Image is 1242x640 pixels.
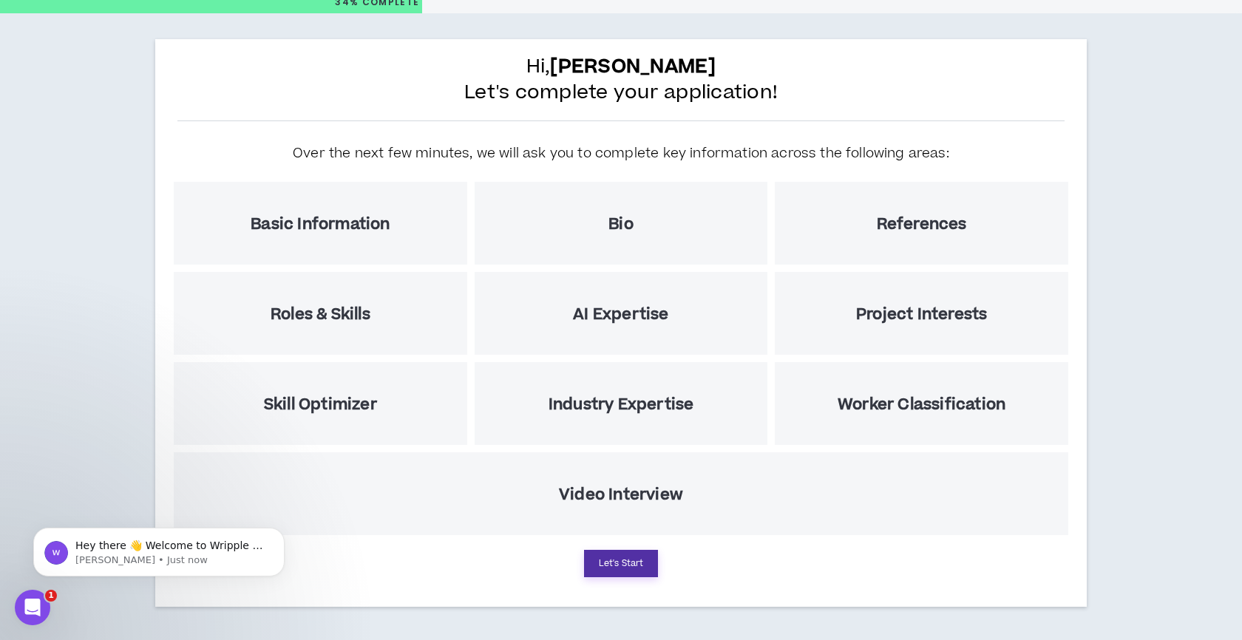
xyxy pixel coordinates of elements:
[293,143,949,163] h5: Over the next few minutes, we will ask you to complete key information across the following areas:
[856,305,987,324] h5: Project Interests
[271,305,370,324] h5: Roles & Skills
[608,215,634,234] h5: Bio
[550,52,716,81] b: [PERSON_NAME]
[15,590,50,625] iframe: Intercom live chat
[549,395,694,414] h5: Industry Expertise
[251,215,390,234] h5: Basic Information
[559,486,683,504] h5: Video Interview
[573,305,668,324] h5: AI Expertise
[45,590,57,602] span: 1
[877,215,967,234] h5: References
[526,54,716,80] span: Hi,
[584,550,658,577] button: Let's Start
[11,497,307,600] iframe: Intercom notifications message
[464,80,778,106] span: Let's complete your application!
[838,395,1005,414] h5: Worker Classification
[264,395,377,414] h5: Skill Optimizer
